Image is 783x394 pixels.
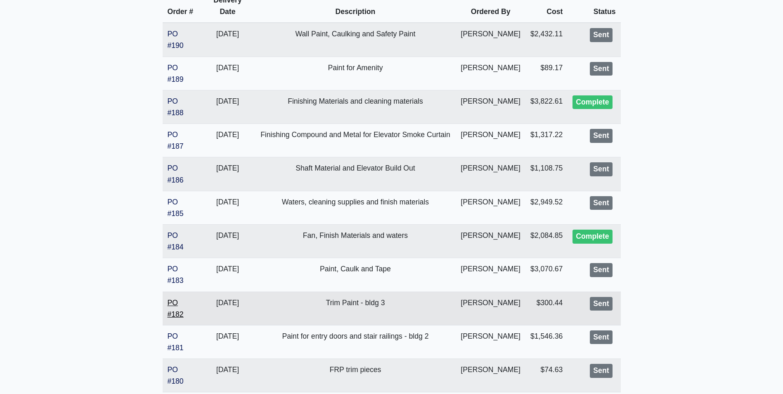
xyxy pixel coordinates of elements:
td: $2,949.52 [525,191,568,224]
td: Fan, Finish Materials and waters [255,225,456,258]
td: [PERSON_NAME] [456,23,525,57]
td: $300.44 [525,292,568,325]
td: [DATE] [200,23,255,57]
div: Sent [590,263,612,277]
td: $2,432.11 [525,23,568,57]
td: Finishing Compound and Metal for Elevator Smoke Curtain [255,124,456,157]
a: PO #187 [168,131,184,150]
a: PO #186 [168,164,184,184]
td: [PERSON_NAME] [456,225,525,258]
td: Trim Paint - bldg 3 [255,292,456,325]
a: PO #188 [168,97,184,117]
div: Sent [590,62,612,76]
td: [DATE] [200,124,255,157]
td: $89.17 [525,57,568,90]
td: [PERSON_NAME] [456,191,525,224]
td: Paint, Caulk and Tape [255,258,456,292]
td: Shaft Material and Elevator Build Out [255,157,456,191]
td: $3,070.67 [525,258,568,292]
td: [DATE] [200,90,255,123]
div: Complete [572,230,612,244]
div: Sent [590,364,612,378]
div: Sent [590,162,612,176]
td: $2,084.85 [525,225,568,258]
div: Sent [590,330,612,344]
td: [PERSON_NAME] [456,157,525,191]
a: PO #190 [168,30,184,50]
td: $1,108.75 [525,157,568,191]
td: [PERSON_NAME] [456,57,525,90]
a: PO #189 [168,64,184,83]
td: [DATE] [200,157,255,191]
a: PO #180 [168,366,184,385]
td: [DATE] [200,359,255,392]
div: Sent [590,196,612,210]
a: PO #184 [168,231,184,251]
td: [PERSON_NAME] [456,359,525,392]
td: [PERSON_NAME] [456,325,525,358]
td: Waters, cleaning supplies and finish materials [255,191,456,224]
a: PO #182 [168,299,184,318]
td: [DATE] [200,57,255,90]
div: Sent [590,129,612,143]
td: [DATE] [200,258,255,292]
td: Paint for Amenity [255,57,456,90]
a: PO #181 [168,332,184,352]
td: Paint for entry doors and stair railings - bldg 2 [255,325,456,358]
td: [DATE] [200,225,255,258]
a: PO #185 [168,198,184,218]
td: [DATE] [200,191,255,224]
td: [DATE] [200,325,255,358]
td: FRP trim pieces [255,359,456,392]
td: [PERSON_NAME] [456,124,525,157]
td: [PERSON_NAME] [456,90,525,123]
td: Wall Paint, Caulking and Safety Paint [255,23,456,57]
td: $74.63 [525,359,568,392]
td: [PERSON_NAME] [456,292,525,325]
td: Finishing Materials and cleaning materials [255,90,456,123]
td: $3,822.61 [525,90,568,123]
td: $1,546.36 [525,325,568,358]
td: [PERSON_NAME] [456,258,525,292]
a: PO #183 [168,265,184,285]
div: Sent [590,297,612,311]
div: Complete [572,95,612,109]
td: $1,317.22 [525,124,568,157]
div: Sent [590,28,612,42]
td: [DATE] [200,292,255,325]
